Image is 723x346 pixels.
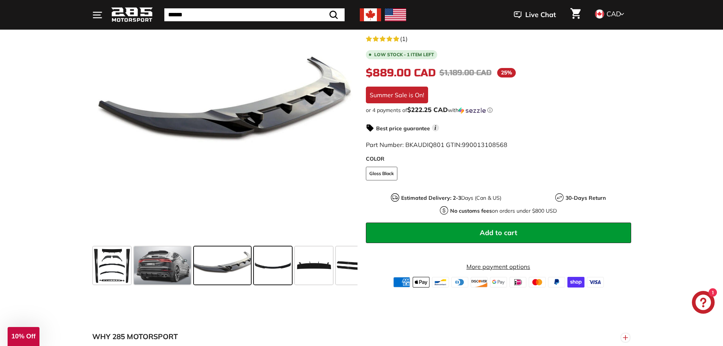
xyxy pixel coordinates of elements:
inbox-online-store-chat: Shopify online store chat [690,291,717,316]
span: $889.00 CAD [366,66,436,79]
strong: No customs fees [450,207,492,214]
a: More payment options [366,262,631,271]
label: COLOR [366,155,631,163]
p: Days (Can & US) [401,194,501,202]
span: Live Chat [525,10,556,20]
strong: 30-Days Return [565,194,606,201]
a: Cart [566,2,585,28]
div: Summer Sale is On! [366,87,428,103]
img: Logo_285_Motorsport_areodynamics_components [111,6,153,24]
span: (1) [400,34,408,43]
button: Live Chat [504,5,566,24]
strong: Best price guarantee [376,125,430,132]
span: Add to cart [480,228,517,237]
img: google_pay [490,277,507,288]
span: $1,189.00 CAD [439,68,491,77]
button: Add to cart [366,223,631,243]
img: paypal [548,277,565,288]
img: diners_club [451,277,468,288]
img: apple_pay [413,277,430,288]
strong: Estimated Delivery: 2-3 [401,194,461,201]
span: Part Number: BKAUDIQ801 GTIN: [366,141,507,149]
span: Low stock - 1 item left [374,52,434,57]
img: ideal [509,277,526,288]
div: 10% Off [8,327,39,346]
div: or 4 payments of with [366,106,631,114]
img: discover [471,277,488,288]
img: master [529,277,546,288]
div: or 4 payments of$222.25 CADwithSezzle Click to learn more about Sezzle [366,106,631,114]
input: Search [164,8,345,21]
p: on orders under $800 USD [450,207,557,215]
img: Sezzle [458,107,486,114]
span: $222.25 CAD [407,106,448,114]
img: american_express [393,277,410,288]
img: shopify_pay [567,277,584,288]
img: bancontact [432,277,449,288]
span: 25% [497,68,516,77]
span: 990013108568 [462,141,507,149]
img: visa [587,277,604,288]
a: 5.0 rating (1 votes) [366,33,631,43]
span: 10% Off [11,333,35,340]
span: i [432,124,439,131]
span: CAD [606,9,621,18]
